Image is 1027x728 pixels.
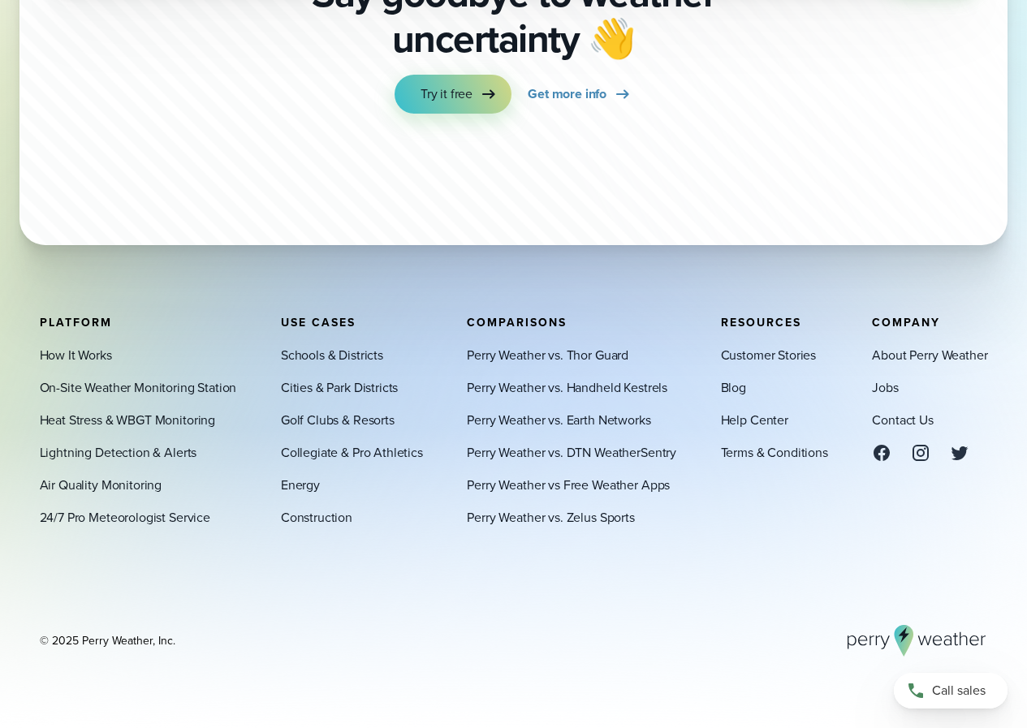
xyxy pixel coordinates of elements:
[467,410,650,429] a: Perry Weather vs. Earth Networks
[395,75,511,114] a: Try it free
[721,410,788,429] a: Help Center
[721,377,746,397] a: Blog
[281,345,383,364] a: Schools & Districts
[872,345,987,364] a: About Perry Weather
[40,345,112,364] a: How It Works
[894,673,1008,709] a: Call sales
[467,345,628,364] a: Perry Weather vs. Thor Guard
[40,410,216,429] a: Heat Stress & WBGT Monitoring
[281,313,356,330] span: Use Cases
[721,345,817,364] a: Customer Stories
[40,475,162,494] a: Air Quality Monitoring
[872,410,933,429] a: Contact Us
[872,377,898,397] a: Jobs
[528,75,632,114] a: Get more info
[467,475,670,494] a: Perry Weather vs Free Weather Apps
[721,442,828,462] a: Terms & Conditions
[421,84,473,104] span: Try it free
[40,632,175,648] div: © 2025 Perry Weather, Inc.
[40,313,112,330] span: Platform
[40,377,237,397] a: On-Site Weather Monitoring Station
[281,442,423,462] a: Collegiate & Pro Athletics
[281,377,398,397] a: Cities & Park Districts
[281,475,320,494] a: Energy
[40,442,197,462] a: Lightning Detection & Alerts
[40,507,210,527] a: 24/7 Pro Meteorologist Service
[721,313,801,330] span: Resources
[467,377,667,397] a: Perry Weather vs. Handheld Kestrels
[467,442,676,462] a: Perry Weather vs. DTN WeatherSentry
[932,681,986,700] span: Call sales
[281,507,352,527] a: Construction
[467,313,567,330] span: Comparisons
[528,84,606,104] span: Get more info
[872,313,940,330] span: Company
[281,410,395,429] a: Golf Clubs & Resorts
[467,507,634,527] a: Perry Weather vs. Zelus Sports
